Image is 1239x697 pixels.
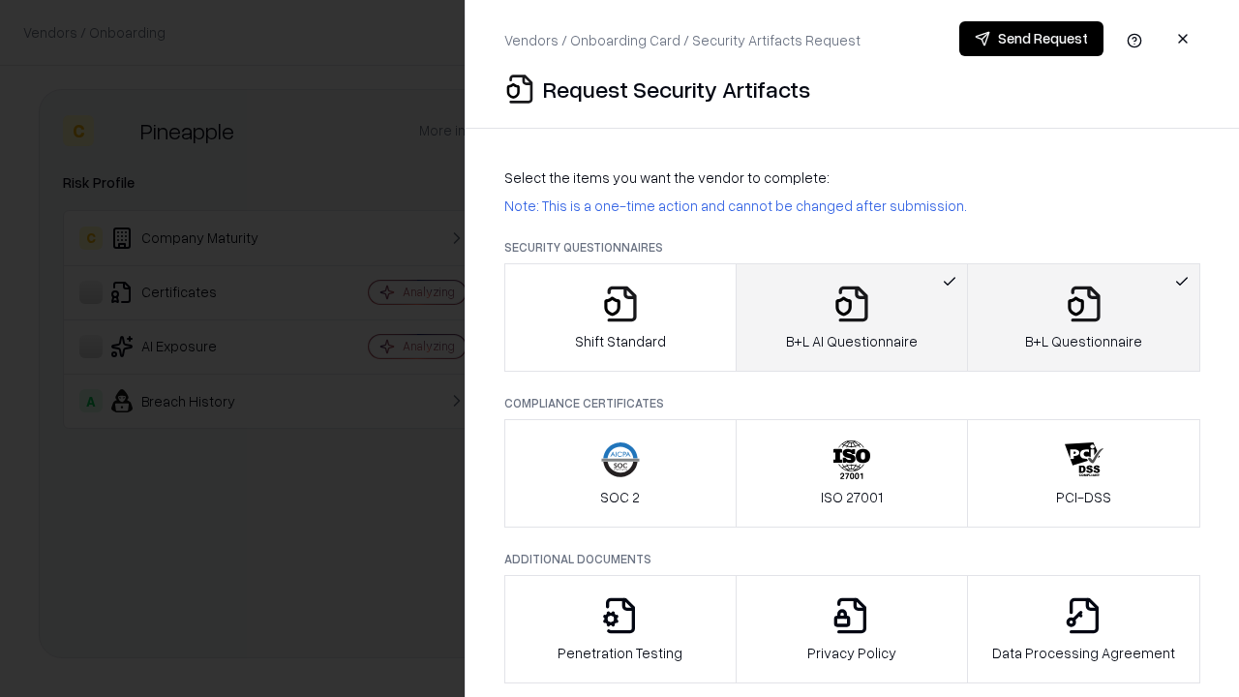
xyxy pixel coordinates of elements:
p: B+L AI Questionnaire [786,331,918,351]
button: PCI-DSS [967,419,1200,528]
button: SOC 2 [504,419,737,528]
p: ISO 27001 [821,487,883,507]
button: ISO 27001 [736,419,969,528]
button: B+L Questionnaire [967,263,1200,372]
p: Security Questionnaires [504,239,1200,256]
button: Send Request [959,21,1103,56]
p: Request Security Artifacts [543,74,810,105]
p: Note: This is a one-time action and cannot be changed after submission. [504,196,1200,216]
button: Shift Standard [504,263,737,372]
button: Data Processing Agreement [967,575,1200,683]
p: Privacy Policy [807,643,896,663]
p: SOC 2 [600,487,640,507]
p: Select the items you want the vendor to complete: [504,167,1200,188]
p: Compliance Certificates [504,395,1200,411]
p: Additional Documents [504,551,1200,567]
p: Shift Standard [575,331,666,351]
p: Vendors / Onboarding Card / Security Artifacts Request [504,30,861,50]
p: Penetration Testing [558,643,682,663]
p: B+L Questionnaire [1025,331,1142,351]
button: Penetration Testing [504,575,737,683]
p: PCI-DSS [1056,487,1111,507]
button: B+L AI Questionnaire [736,263,969,372]
button: Privacy Policy [736,575,969,683]
p: Data Processing Agreement [992,643,1175,663]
